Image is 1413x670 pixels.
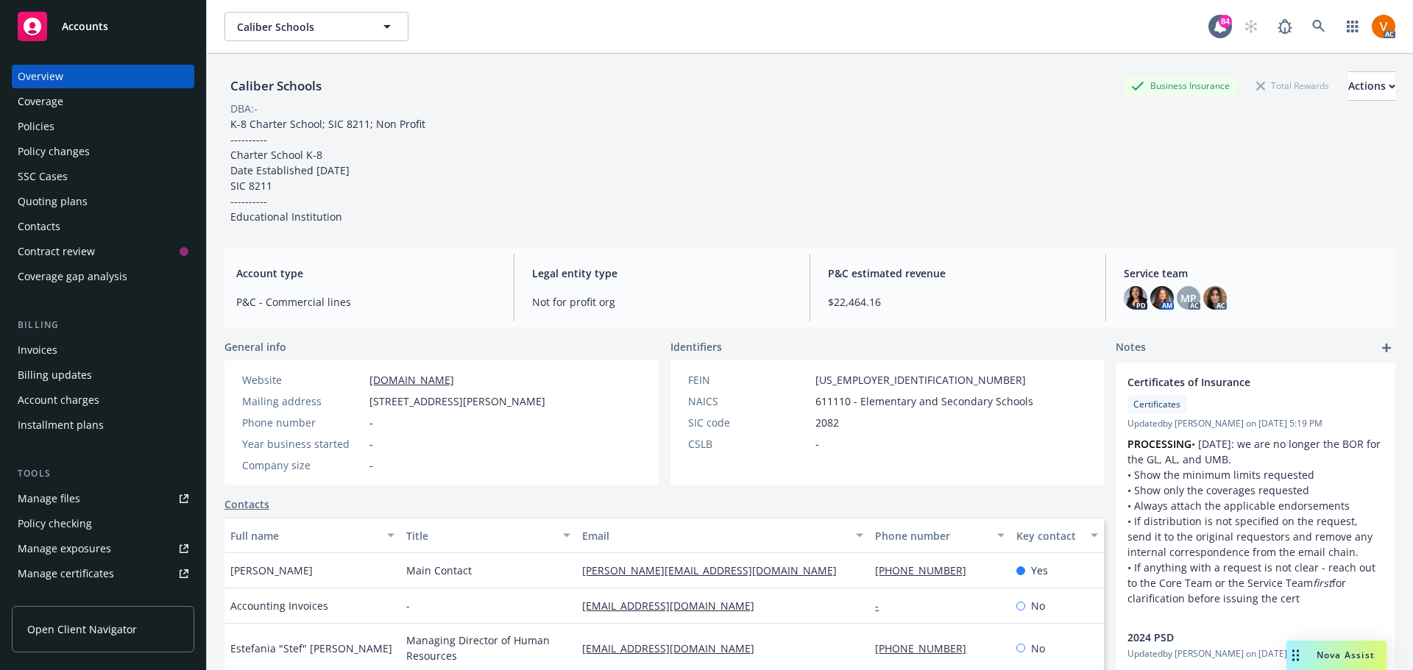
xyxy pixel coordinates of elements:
span: Identifiers [670,339,722,354]
span: [PERSON_NAME] [230,563,313,578]
span: General info [224,339,286,354]
a: Overview [12,65,194,88]
span: MP [1180,291,1197,306]
button: Nova Assist [1286,641,1387,670]
div: Quoting plans [18,190,88,213]
span: Updated by [PERSON_NAME] on [DATE] 10:22 AM [1127,647,1384,660]
a: Search [1304,12,1334,41]
div: NAICS [688,393,810,409]
button: Title [400,518,576,553]
span: 2082 [815,415,839,430]
a: Quoting plans [12,190,194,213]
a: Manage certificates [12,562,194,585]
em: first [1313,576,1332,590]
div: CSLB [688,436,810,452]
span: $22,464.16 [828,294,1088,310]
div: Caliber Schools [224,76,327,96]
a: [PERSON_NAME][EMAIL_ADDRESS][DOMAIN_NAME] [582,563,849,577]
div: Installment plans [18,413,104,437]
a: Coverage gap analysis [12,265,194,288]
span: - [369,415,373,430]
div: DBA: - [230,101,258,116]
button: Full name [224,518,400,553]
a: [PHONE_NUMBER] [875,563,978,577]
button: Actions [1348,71,1395,101]
span: - [369,436,373,452]
a: add [1378,339,1395,357]
p: • [DATE]: we are no longer the BOR for the GL, AL, and UMB. • Show the minimum limits requested •... [1127,436,1384,606]
span: Caliber Schools [237,19,364,35]
span: - [815,436,819,452]
span: [STREET_ADDRESS][PERSON_NAME] [369,393,545,409]
span: 2024 PSD [1127,630,1345,645]
div: Phone number [875,528,988,544]
span: Updated by [PERSON_NAME] on [DATE] 5:19 PM [1127,417,1384,430]
span: Nova Assist [1317,649,1375,661]
span: Notes [1116,339,1146,357]
div: Business Insurance [1124,76,1237,95]
span: Certificates [1133,398,1180,411]
div: Invoices [18,338,57,362]
div: Total Rewards [1249,76,1336,95]
a: [EMAIL_ADDRESS][DOMAIN_NAME] [582,599,766,613]
div: Policy changes [18,140,90,163]
div: Drag to move [1286,641,1305,670]
div: Manage exposures [18,537,111,560]
div: Certificates of InsuranceCertificatesUpdatedby [PERSON_NAME] on [DATE] 5:19 PMPROCESSING• [DATE]:... [1116,363,1395,618]
a: Report a Bug [1270,12,1300,41]
span: - [406,598,410,613]
div: Overview [18,65,63,88]
div: FEIN [688,372,810,388]
div: Title [406,528,554,544]
a: SSC Cases [12,165,194,188]
a: [PHONE_NUMBER] [875,641,978,655]
a: Contacts [12,215,194,238]
a: Manage files [12,487,194,510]
span: Main Contact [406,563,472,578]
a: [DOMAIN_NAME] [369,373,454,387]
span: Manage exposures [12,537,194,560]
span: K-8 Charter School; SIC 8211; Non Profit ---------- Charter School K-8 Date Established [DATE] SI... [230,117,425,224]
div: SIC code [688,415,810,430]
div: Tools [12,466,194,481]
span: Not for profit org [532,294,792,310]
a: Contacts [224,496,269,512]
div: Account charges [18,388,99,412]
div: SSC Cases [18,165,68,188]
a: Accounts [12,6,194,47]
button: Phone number [869,518,1010,553]
a: Installment plans [12,413,194,437]
a: Billing updates [12,363,194,387]
span: Accounts [62,21,108,32]
span: Estefania "Stef" [PERSON_NAME] [230,641,392,656]
span: No [1031,598,1045,613]
div: Contacts [18,215,60,238]
div: Year business started [242,436,364,452]
div: Actions [1348,72,1395,100]
div: 84 [1219,15,1232,28]
img: photo [1372,15,1395,38]
span: Accounting Invoices [230,598,328,613]
a: - [875,599,890,613]
a: Contract review [12,240,194,263]
span: Yes [1031,563,1048,578]
div: Manage files [18,487,80,510]
a: Start snowing [1236,12,1266,41]
div: Coverage [18,90,63,113]
a: Coverage [12,90,194,113]
div: Billing updates [18,363,92,387]
span: P&C estimated revenue [828,265,1088,281]
a: Policies [12,115,194,138]
div: Manage claims [18,587,92,610]
button: Email [576,518,869,553]
strong: PROCESSING [1127,437,1191,451]
a: Manage claims [12,587,194,610]
div: Policy checking [18,512,92,535]
div: Key contact [1016,528,1082,544]
div: Website [242,372,364,388]
a: Invoices [12,338,194,362]
span: 611110 - Elementary and Secondary Schools [815,393,1033,409]
div: Contract review [18,240,95,263]
img: photo [1203,286,1227,310]
span: [US_EMPLOYER_IDENTIFICATION_NUMBER] [815,372,1026,388]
